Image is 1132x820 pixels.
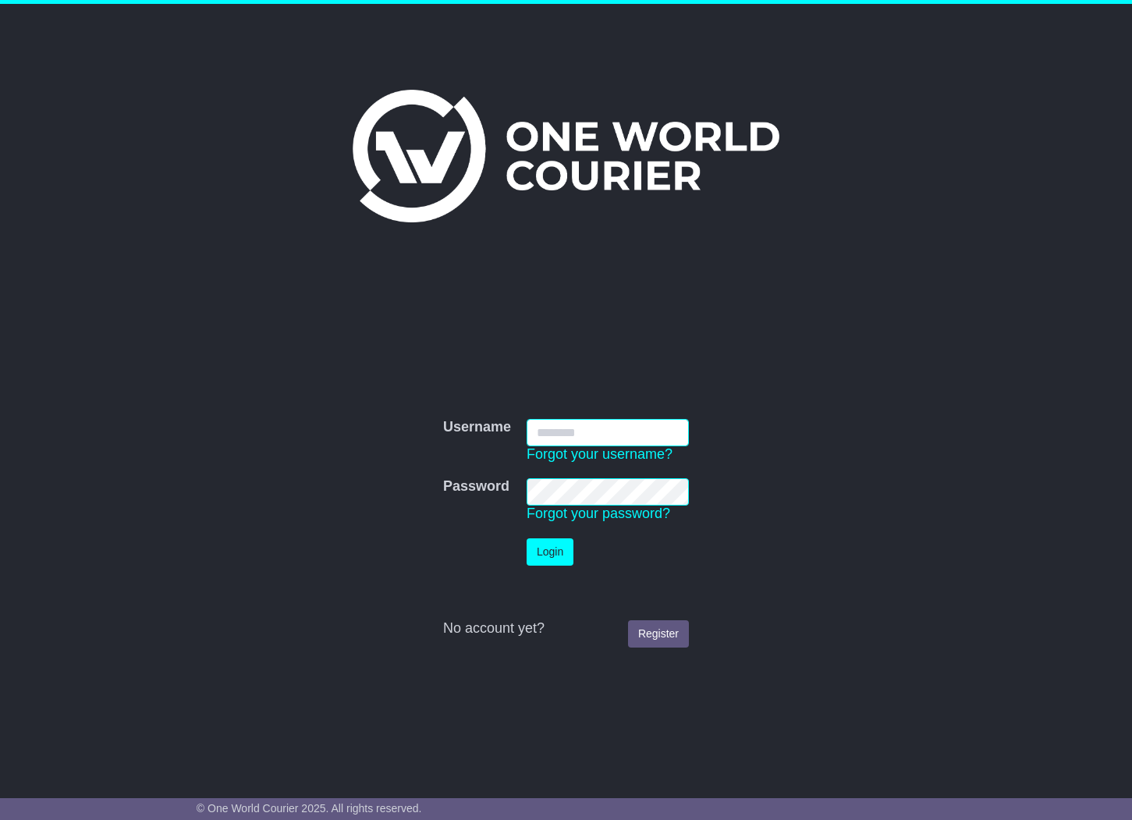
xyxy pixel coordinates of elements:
[443,620,689,637] div: No account yet?
[527,446,672,462] a: Forgot your username?
[527,506,670,521] a: Forgot your password?
[628,620,689,648] a: Register
[353,90,779,222] img: One World
[443,478,509,495] label: Password
[443,419,511,436] label: Username
[197,802,422,815] span: © One World Courier 2025. All rights reserved.
[527,538,573,566] button: Login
